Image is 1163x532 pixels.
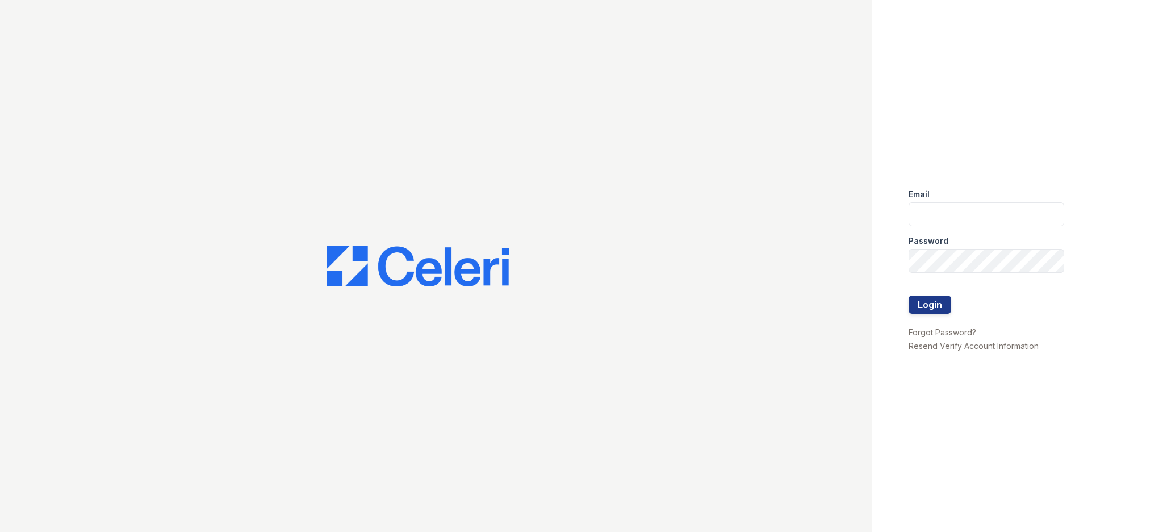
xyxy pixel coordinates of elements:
[909,235,948,247] label: Password
[909,327,976,337] a: Forgot Password?
[909,296,951,314] button: Login
[909,341,1039,351] a: Resend Verify Account Information
[327,246,509,286] img: CE_Logo_Blue-a8612792a0a2168367f1c8372b55b34899dd931a85d93a1a3d3e32e68fde9ad4.png
[909,189,930,200] label: Email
